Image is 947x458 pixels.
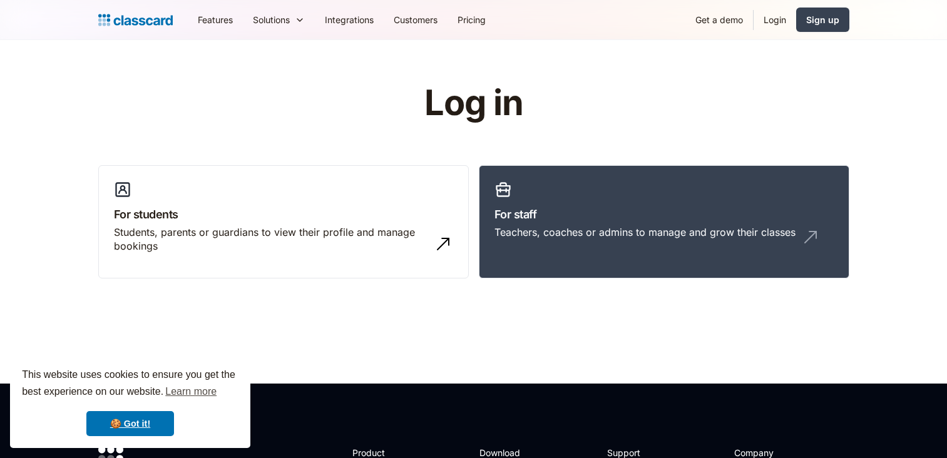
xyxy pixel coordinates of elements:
div: Solutions [253,13,290,26]
div: Students, parents or guardians to view their profile and manage bookings [114,225,428,253]
div: cookieconsent [10,355,250,448]
span: This website uses cookies to ensure you get the best experience on our website. [22,367,238,401]
a: Features [188,6,243,34]
a: learn more about cookies [163,382,218,401]
div: Teachers, coaches or admins to manage and grow their classes [494,225,796,239]
a: For studentsStudents, parents or guardians to view their profile and manage bookings [98,165,469,279]
div: Sign up [806,13,839,26]
a: Integrations [315,6,384,34]
a: dismiss cookie message [86,411,174,436]
a: home [98,11,173,29]
h1: Log in [275,84,672,123]
h3: For staff [494,206,834,223]
a: Sign up [796,8,849,32]
a: For staffTeachers, coaches or admins to manage and grow their classes [479,165,849,279]
h3: For students [114,206,453,223]
a: Login [754,6,796,34]
a: Customers [384,6,448,34]
div: Solutions [243,6,315,34]
a: Pricing [448,6,496,34]
a: Get a demo [685,6,753,34]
